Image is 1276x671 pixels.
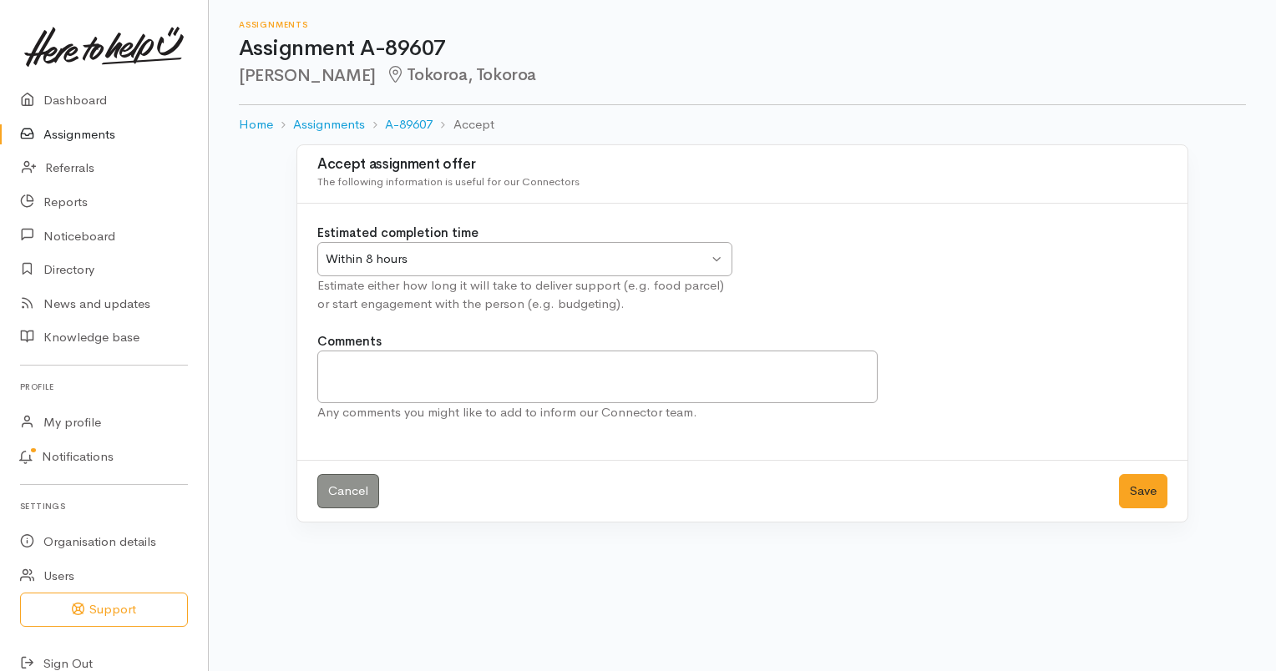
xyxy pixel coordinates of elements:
[293,115,365,134] a: Assignments
[317,276,732,314] div: Estimate either how long it will take to deliver support (e.g. food parcel) or start engagement w...
[1119,474,1167,508] button: Save
[239,105,1246,144] nav: breadcrumb
[239,20,1246,29] h6: Assignments
[239,115,273,134] a: Home
[317,157,1167,173] h3: Accept assignment offer
[317,174,580,189] span: The following information is useful for our Connectors
[20,376,188,398] h6: Profile
[20,593,188,627] button: Support
[317,224,478,243] label: Estimated completion time
[317,403,878,422] div: Any comments you might like to add to inform our Connector team.
[326,250,708,269] div: Within 8 hours
[239,66,1246,85] h2: [PERSON_NAME]
[317,474,379,508] a: Cancel
[20,495,188,517] h6: Settings
[386,64,536,85] span: Tokoroa, Tokoroa
[317,332,382,351] label: Comments
[385,115,433,134] a: A-89607
[433,115,494,134] li: Accept
[239,37,1246,61] h1: Assignment A-89607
